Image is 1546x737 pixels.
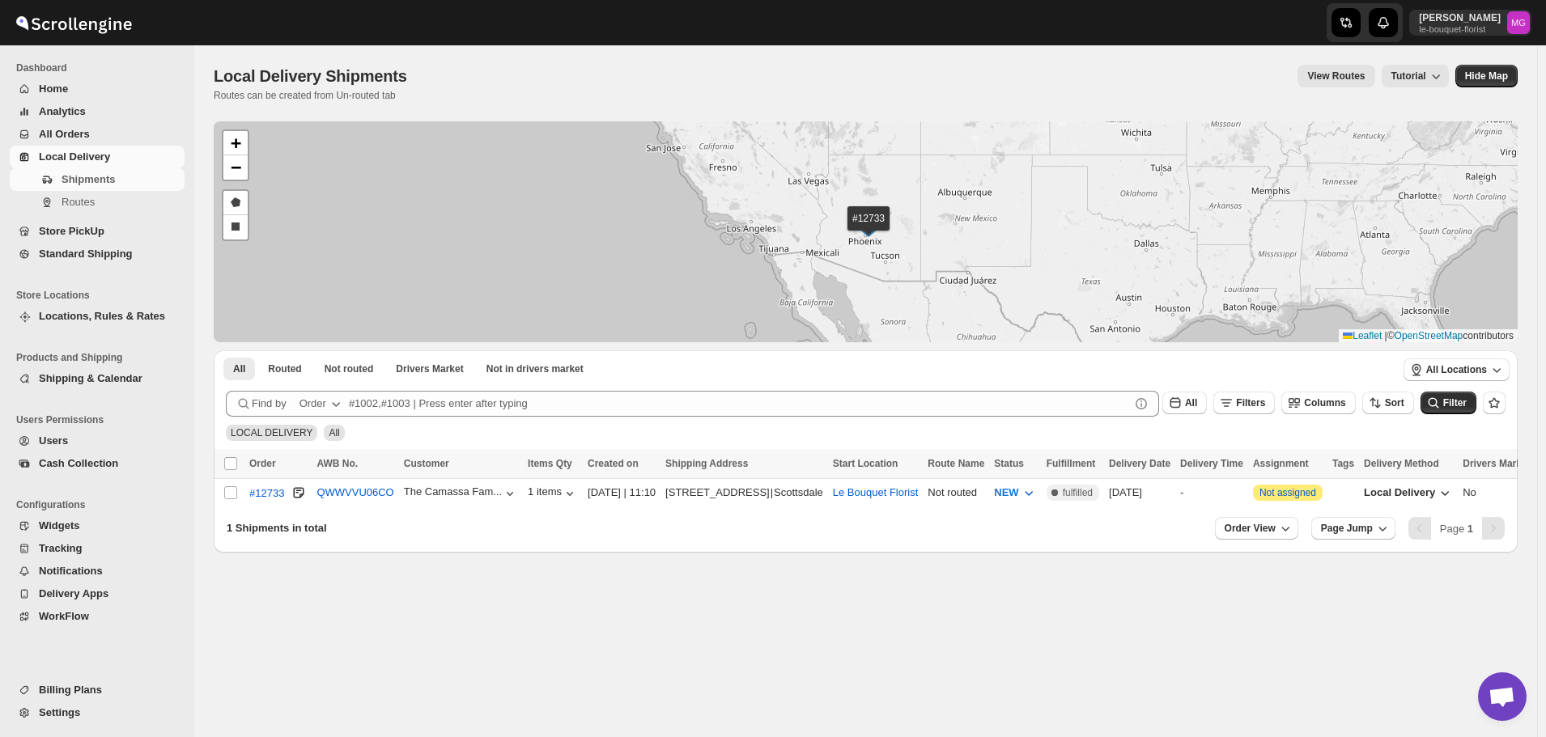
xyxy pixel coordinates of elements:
button: Tutorial [1382,65,1449,87]
div: 1 items [528,485,578,502]
div: [STREET_ADDRESS] [665,485,770,501]
span: Widgets [39,519,79,532]
div: [DATE] | 11:10 [588,485,656,501]
button: All Locations [1404,358,1510,381]
div: The Camassa Fam... [404,485,502,498]
span: − [231,157,241,177]
span: Start Location [833,458,898,469]
button: Widgets [10,515,185,537]
button: QWWVVU06CO [316,486,393,498]
div: #12733 [249,487,284,499]
span: All [1185,397,1197,409]
div: No [1463,485,1530,501]
span: Store PickUp [39,225,104,237]
text: MG [1511,18,1526,28]
span: Page Jump [1321,522,1373,535]
img: Marker [856,219,881,237]
span: Store Locations [16,289,186,302]
span: Shipments [62,173,115,185]
span: Drivers Market [1463,458,1530,469]
span: Shipping & Calendar [39,372,142,384]
button: Users [10,430,185,452]
button: Filter [1421,392,1476,414]
span: LOCAL DELIVERY [231,427,312,438]
span: Routes [62,196,95,208]
span: + [231,133,241,153]
span: Not in drivers market [486,362,584,375]
button: Local Delivery [1354,480,1463,506]
span: Local Delivery Shipments [214,67,407,85]
span: Columns [1304,397,1345,409]
button: Billing Plans [10,679,185,701]
a: Leaflet [1343,330,1382,341]
a: Draw a rectangle [223,215,248,239]
a: Zoom out [223,155,248,180]
button: #12733 [249,485,284,501]
span: All [329,427,339,438]
div: | [665,485,823,501]
span: Order View [1225,522,1276,535]
span: Standard Shipping [39,248,133,260]
span: Users [39,434,68,447]
span: All Locations [1426,363,1487,376]
img: ScrollEngine [13,2,134,43]
span: Tutorial [1391,70,1426,82]
button: Delivery Apps [10,582,185,605]
span: Customer [404,458,449,469]
button: Shipments [10,168,185,191]
span: fulfilled [1063,486,1093,499]
span: Items Qty [528,458,572,469]
button: Notifications [10,560,185,582]
span: Configurations [16,498,186,511]
span: Melody Gluth [1507,11,1530,34]
span: Home [39,83,68,95]
span: Sort [1385,397,1404,409]
span: Cash Collection [39,457,118,469]
button: view route [1298,65,1374,87]
div: - [1180,485,1243,501]
button: Settings [10,701,185,724]
button: Tracking [10,537,185,560]
span: Tags [1332,458,1354,469]
button: Order [290,391,354,417]
span: All Orders [39,128,90,140]
span: Notifications [39,565,103,577]
span: Billing Plans [39,684,102,696]
div: Scottsdale [774,485,823,501]
nav: Pagination [1408,517,1505,540]
span: View Routes [1307,70,1365,83]
span: Drivers Market [396,362,463,375]
span: Created on [588,458,639,469]
button: Locations, Rules & Rates [10,305,185,328]
span: Find by [252,396,287,412]
span: Delivery Method [1364,458,1439,469]
button: All [1162,392,1207,414]
span: Settings [39,706,80,718]
div: Not routed [928,485,984,501]
span: Fulfillment [1047,458,1096,469]
button: Sort [1362,392,1414,414]
span: Page [1440,523,1473,535]
div: © contributors [1339,329,1518,343]
span: Hide Map [1465,70,1508,83]
span: AWB No. [316,458,358,469]
span: Local Delivery [39,150,110,163]
span: 1 Shipments in total [227,522,327,534]
button: Cash Collection [10,452,185,475]
button: Un-claimable [477,358,593,380]
button: Analytics [10,100,185,123]
span: Filter [1443,397,1467,409]
a: Draw a polygon [223,191,248,215]
button: Home [10,78,185,100]
button: Order View [1215,517,1298,540]
button: All [223,358,255,380]
b: 1 [1467,523,1473,535]
p: le-bouquet-florist [1419,24,1501,34]
p: [PERSON_NAME] [1419,11,1501,24]
button: Columns [1281,392,1355,414]
div: Open chat [1478,672,1527,721]
input: #1002,#1003 | Press enter after typing [349,391,1130,417]
button: Routes [10,191,185,214]
button: NEW [984,480,1046,506]
button: All Orders [10,123,185,146]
